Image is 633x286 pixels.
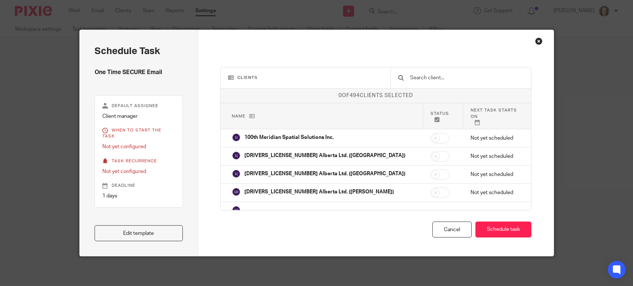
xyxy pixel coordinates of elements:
[232,151,241,160] img: svg%3E
[221,92,531,99] p: of clients selected
[95,69,183,76] h4: One Time SECURE Email
[102,113,175,120] p: Client manager
[102,168,175,175] p: Not yet configured
[535,37,543,45] div: Close this dialog window
[244,170,405,177] p: [DRIVERS_LICENSE_NUMBER] Alberta Ltd. ([GEOGRAPHIC_DATA])
[232,113,416,119] p: Name
[244,134,334,141] p: 100th Meridian Spatial Solutions Inc.
[232,206,241,214] img: svg%3E
[432,222,472,237] div: Cancel
[409,74,524,82] input: Search client...
[350,93,360,98] span: 494
[102,183,175,189] p: Deadline
[232,133,241,142] img: svg%3E
[102,103,175,109] p: Default assignee
[471,107,520,125] p: Next task starts on
[232,169,241,178] img: svg%3E
[95,225,183,241] a: Edit template
[471,153,520,160] p: Not yet scheduled
[471,171,520,178] p: Not yet scheduled
[232,187,241,196] img: svg%3E
[475,222,531,237] button: Schedule task
[471,189,520,196] p: Not yet scheduled
[339,93,342,98] span: 0
[471,134,520,142] p: Not yet scheduled
[102,192,175,200] p: 1 days
[244,152,405,159] p: [DRIVERS_LICENSE_NUMBER] Alberta Ltd. ([GEOGRAPHIC_DATA])
[244,188,394,196] p: [DRIVERS_LICENSE_NUMBER] Alberta Ltd. ([PERSON_NAME])
[102,158,175,164] p: Task recurrence
[102,143,175,150] p: Not yet configured
[102,127,175,139] p: When to start the task
[431,110,456,122] p: Status
[228,75,383,81] h3: Clients
[95,45,183,57] h2: Schedule task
